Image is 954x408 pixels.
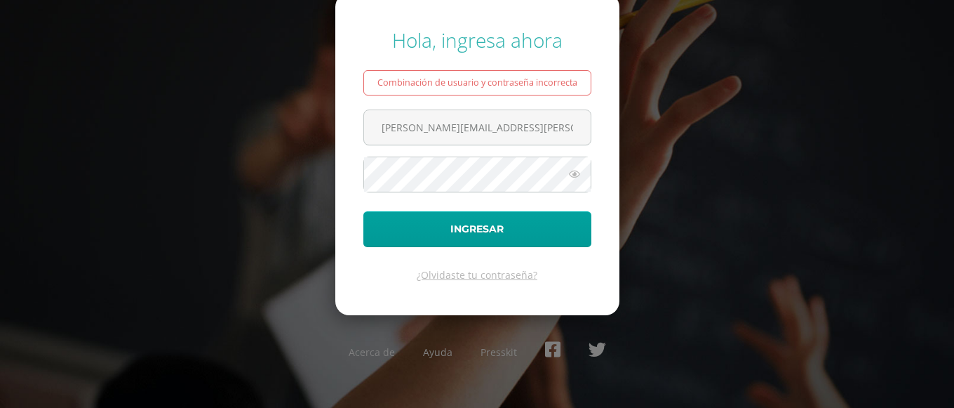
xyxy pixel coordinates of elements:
div: Hola, ingresa ahora [363,27,591,53]
input: Correo electrónico o usuario [364,110,591,145]
a: Presskit [481,346,517,359]
a: Acerca de [349,346,395,359]
button: Ingresar [363,211,591,247]
a: Ayuda [423,346,452,359]
a: ¿Olvidaste tu contraseña? [417,268,537,282]
div: Combinación de usuario y contraseña incorrecta [363,70,591,96]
